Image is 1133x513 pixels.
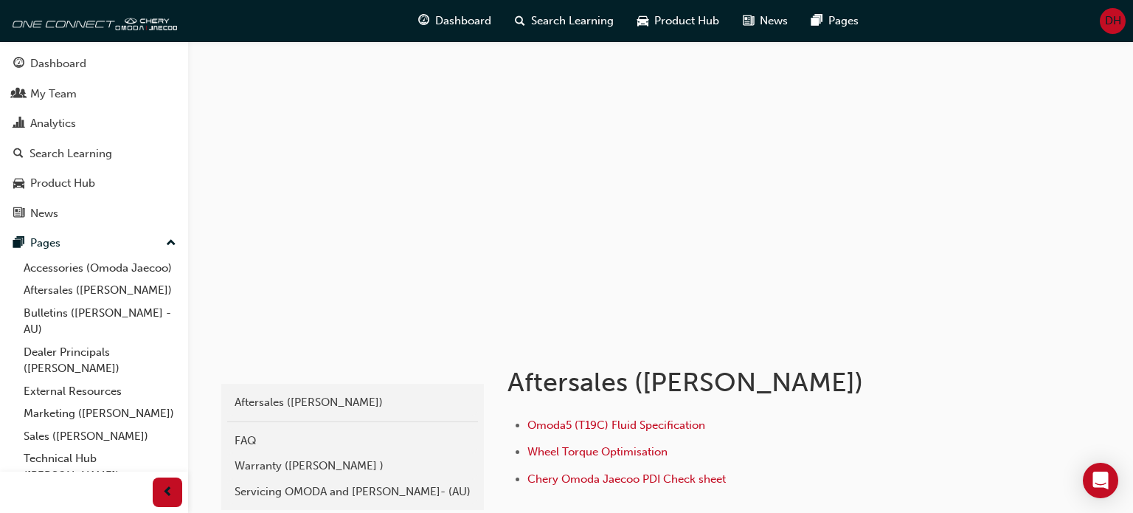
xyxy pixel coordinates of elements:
[1083,463,1118,498] div: Open Intercom Messenger
[654,13,719,30] span: Product Hub
[13,88,24,101] span: people-icon
[6,230,182,257] button: Pages
[30,86,77,103] div: My Team
[811,12,822,30] span: pages-icon
[227,453,478,479] a: Warranty ([PERSON_NAME] )
[18,380,182,403] a: External Resources
[515,12,525,30] span: search-icon
[6,47,182,230] button: DashboardMy TeamAnalyticsSearch LearningProduct HubNews
[18,447,182,486] a: Technical Hub ([PERSON_NAME])
[18,402,182,425] a: Marketing ([PERSON_NAME])
[503,6,626,36] a: search-iconSearch Learning
[1100,8,1126,34] button: DH
[406,6,503,36] a: guage-iconDashboard
[13,117,24,131] span: chart-icon
[18,257,182,280] a: Accessories (Omoda Jaecoo)
[235,483,471,500] div: Servicing OMODA and [PERSON_NAME]- (AU)
[507,366,991,399] h1: Aftersales ([PERSON_NAME])
[731,6,800,36] a: news-iconNews
[235,433,471,450] div: FAQ
[18,302,182,341] a: Bulletins ([PERSON_NAME] - AU)
[435,13,491,30] span: Dashboard
[6,170,182,197] a: Product Hub
[6,80,182,108] a: My Team
[527,472,726,486] a: Chery Omoda Jaecoo PDI Check sheet
[800,6,870,36] a: pages-iconPages
[531,13,614,30] span: Search Learning
[6,110,182,137] a: Analytics
[743,12,754,30] span: news-icon
[227,390,478,416] a: Aftersales ([PERSON_NAME])
[13,207,24,221] span: news-icon
[30,145,112,162] div: Search Learning
[30,55,86,72] div: Dashboard
[6,200,182,227] a: News
[30,205,58,222] div: News
[235,458,471,475] div: Warranty ([PERSON_NAME] )
[162,483,173,502] span: prev-icon
[13,237,24,250] span: pages-icon
[13,58,24,71] span: guage-icon
[637,12,648,30] span: car-icon
[760,13,788,30] span: News
[227,428,478,454] a: FAQ
[227,479,478,505] a: Servicing OMODA and [PERSON_NAME]- (AU)
[30,175,95,192] div: Product Hub
[527,419,705,432] a: Omoda5 (T19C) Fluid Specification
[235,394,471,411] div: Aftersales ([PERSON_NAME])
[828,13,859,30] span: Pages
[6,50,182,78] a: Dashboard
[13,148,24,161] span: search-icon
[527,445,668,458] a: Wheel Torque Optimisation
[18,279,182,302] a: Aftersales ([PERSON_NAME])
[13,177,24,190] span: car-icon
[166,234,176,253] span: up-icon
[7,6,177,35] img: oneconnect
[18,341,182,380] a: Dealer Principals ([PERSON_NAME])
[626,6,731,36] a: car-iconProduct Hub
[6,140,182,168] a: Search Learning
[30,235,60,252] div: Pages
[30,115,76,132] div: Analytics
[1105,13,1121,30] span: DH
[18,425,182,448] a: Sales ([PERSON_NAME])
[418,12,429,30] span: guage-icon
